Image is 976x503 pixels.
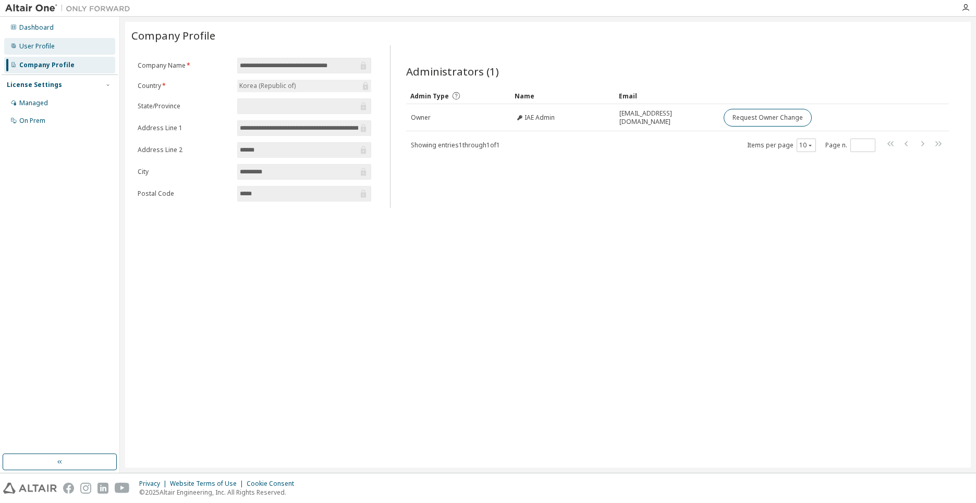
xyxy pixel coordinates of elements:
[19,99,48,107] div: Managed
[19,42,55,51] div: User Profile
[19,61,75,69] div: Company Profile
[131,28,215,43] span: Company Profile
[747,139,816,152] span: Items per page
[619,87,715,104] div: Email
[410,92,449,100] span: Admin Type
[138,82,231,90] label: Country
[138,102,231,110] label: State/Province
[825,139,875,152] span: Page n.
[524,114,555,122] span: IAE Admin
[19,23,54,32] div: Dashboard
[138,124,231,132] label: Address Line 1
[138,146,231,154] label: Address Line 2
[411,141,500,149] span: Showing entries 1 through 1 of 1
[7,81,62,89] div: License Settings
[515,87,611,104] div: Name
[115,483,130,494] img: youtube.svg
[63,483,74,494] img: facebook.svg
[724,109,812,127] button: Request Owner Change
[97,483,108,494] img: linkedin.svg
[406,64,499,79] span: Administrators (1)
[411,114,431,122] span: Owner
[80,483,91,494] img: instagram.svg
[247,480,300,488] div: Cookie Consent
[619,109,714,126] span: [EMAIL_ADDRESS][DOMAIN_NAME]
[139,488,300,497] p: © 2025 Altair Engineering, Inc. All Rights Reserved.
[138,190,231,198] label: Postal Code
[138,168,231,176] label: City
[5,3,136,14] img: Altair One
[237,80,371,92] div: Korea (Republic of)
[19,117,45,125] div: On Prem
[139,480,170,488] div: Privacy
[3,483,57,494] img: altair_logo.svg
[170,480,247,488] div: Website Terms of Use
[799,141,813,149] button: 10
[238,80,297,92] div: Korea (Republic of)
[138,61,231,70] label: Company Name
